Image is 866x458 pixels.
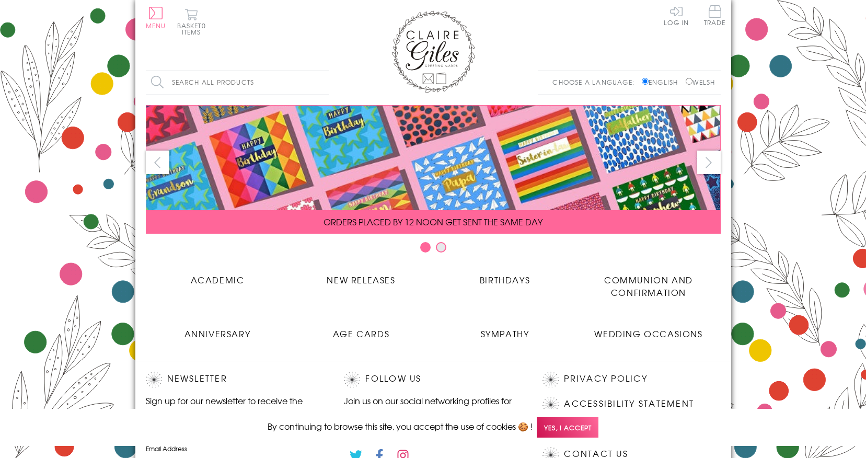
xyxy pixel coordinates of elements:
[686,78,692,85] input: Welsh
[324,215,542,228] span: ORDERS PLACED BY 12 NOON GET SENT THE SAME DAY
[146,242,721,258] div: Carousel Pagination
[191,273,245,286] span: Academic
[642,77,683,87] label: English
[704,5,726,26] span: Trade
[184,327,251,340] span: Anniversary
[704,5,726,28] a: Trade
[594,327,702,340] span: Wedding Occasions
[481,327,529,340] span: Sympathy
[697,151,721,174] button: next
[290,266,433,286] a: New Releases
[480,273,530,286] span: Birthdays
[318,71,329,94] input: Search
[146,266,290,286] a: Academic
[577,319,721,340] a: Wedding Occasions
[177,8,206,35] button: Basket0 items
[664,5,689,26] a: Log In
[436,242,446,253] button: Carousel Page 2
[552,77,640,87] p: Choose a language:
[146,319,290,340] a: Anniversary
[577,266,721,299] a: Communion and Confirmation
[344,372,522,387] h2: Follow Us
[344,394,522,432] p: Join us on our social networking profiles for up to the minute news and product releases the mome...
[564,372,647,386] a: Privacy Policy
[564,397,694,411] a: Accessibility Statement
[420,242,431,253] button: Carousel Page 1 (Current Slide)
[146,21,166,30] span: Menu
[433,319,577,340] a: Sympathy
[146,372,324,387] h2: Newsletter
[146,444,324,453] label: Email Address
[537,417,598,438] span: Yes, I accept
[686,77,715,87] label: Welsh
[642,78,649,85] input: English
[146,71,329,94] input: Search all products
[146,151,169,174] button: prev
[327,273,395,286] span: New Releases
[391,10,475,93] img: Claire Giles Greetings Cards
[182,21,206,37] span: 0 items
[146,394,324,432] p: Sign up for our newsletter to receive the latest product launches, news and offers directly to yo...
[333,327,389,340] span: Age Cards
[604,273,693,299] span: Communion and Confirmation
[290,319,433,340] a: Age Cards
[433,266,577,286] a: Birthdays
[146,7,166,29] button: Menu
